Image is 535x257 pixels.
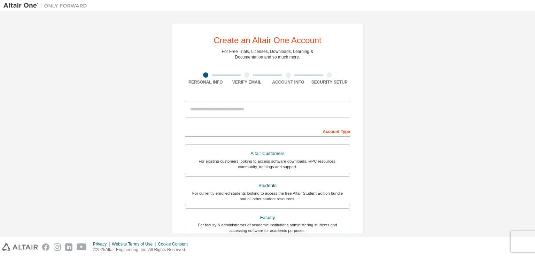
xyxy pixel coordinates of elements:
[93,241,112,247] div: Privacy
[189,190,346,202] div: For currently enrolled students looking to access the free Altair Student Edition bundle and all ...
[54,243,61,251] img: instagram.svg
[189,213,346,223] div: Faculty
[42,243,49,251] img: facebook.svg
[112,241,158,247] div: Website Terms of Use
[185,125,350,137] div: Account Type
[93,247,192,253] p: © 2025 Altair Engineering, Inc. All Rights Reserved.
[226,79,268,85] div: Verify Email
[158,241,192,247] div: Cookie Consent
[77,243,87,251] img: youtube.svg
[189,222,346,233] div: For faculty & administrators of academic institutions administering students and accessing softwa...
[3,2,91,9] img: Altair One
[2,243,38,251] img: altair_logo.svg
[267,79,309,85] div: Account Info
[214,36,321,45] div: Create an Altair One Account
[309,79,350,85] div: Security Setup
[189,158,346,170] div: For existing customers looking to access software downloads, HPC resources, community, trainings ...
[189,149,346,158] div: Altair Customers
[189,181,346,190] div: Students
[185,79,226,85] div: Personal Info
[222,49,313,60] div: For Free Trials, Licenses, Downloads, Learning & Documentation and so much more.
[65,243,72,251] img: linkedin.svg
